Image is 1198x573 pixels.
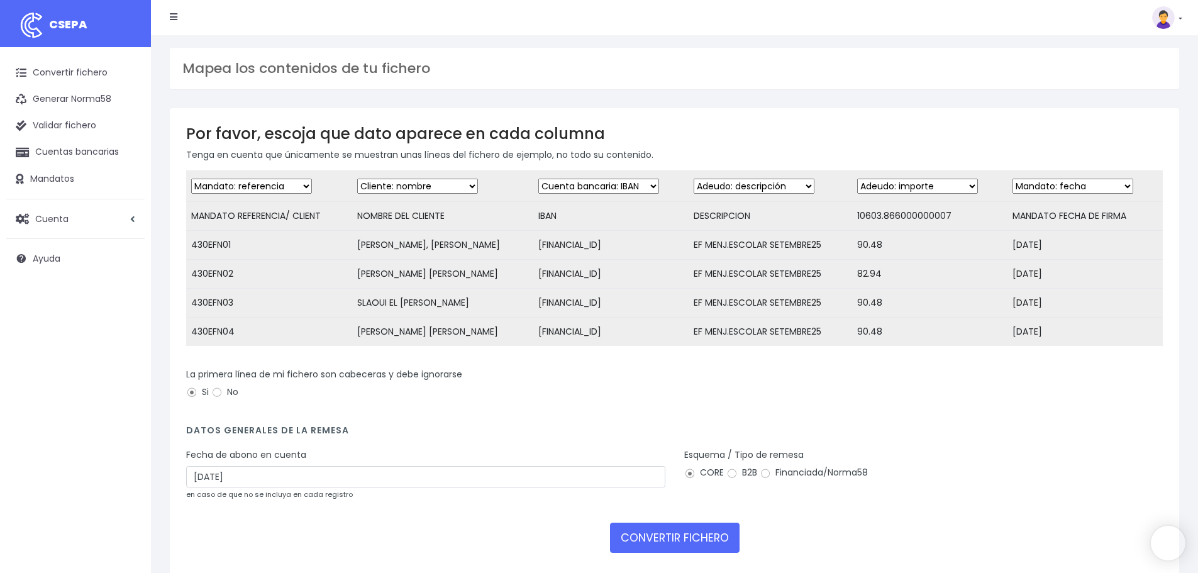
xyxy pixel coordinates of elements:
[760,466,868,479] label: Financiada/Norma58
[689,202,852,231] td: DESCRIPCION
[852,260,1007,289] td: 82.94
[186,386,209,399] label: Si
[352,289,534,318] td: SLAOUI EL [PERSON_NAME]
[684,448,804,462] label: Esquema / Tipo de remesa
[6,60,145,86] a: Convertir fichero
[6,206,145,232] a: Cuenta
[533,202,689,231] td: IBAN
[35,212,69,225] span: Cuenta
[186,231,352,260] td: 430EFN01
[33,252,60,265] span: Ayuda
[689,231,852,260] td: EF MENJ.ESCOLAR SETEMBRE25
[186,289,352,318] td: 430EFN03
[16,9,47,41] img: logo
[533,289,689,318] td: [FINANCIAL_ID]
[533,318,689,347] td: [FINANCIAL_ID]
[852,289,1007,318] td: 90.48
[689,318,852,347] td: EF MENJ.ESCOLAR SETEMBRE25
[6,86,145,113] a: Generar Norma58
[186,489,353,499] small: en caso de que no se incluya en cada registro
[1152,6,1175,29] img: profile
[6,245,145,272] a: Ayuda
[1007,202,1163,231] td: MANDATO FECHA DE FIRMA
[186,368,462,381] label: La primera línea de mi fichero son cabeceras y debe ignorarse
[6,139,145,165] a: Cuentas bancarias
[186,260,352,289] td: 430EFN02
[852,202,1007,231] td: 10603.866000000007
[689,260,852,289] td: EF MENJ.ESCOLAR SETEMBRE25
[1007,318,1163,347] td: [DATE]
[689,289,852,318] td: EF MENJ.ESCOLAR SETEMBRE25
[186,448,306,462] label: Fecha de abono en cuenta
[1007,231,1163,260] td: [DATE]
[186,425,1163,442] h4: Datos generales de la remesa
[6,113,145,139] a: Validar fichero
[211,386,238,399] label: No
[352,260,534,289] td: [PERSON_NAME] [PERSON_NAME]
[352,318,534,347] td: [PERSON_NAME] [PERSON_NAME]
[1007,289,1163,318] td: [DATE]
[1007,260,1163,289] td: [DATE]
[852,231,1007,260] td: 90.48
[186,202,352,231] td: MANDATO REFERENCIA/ CLIENT
[352,202,534,231] td: NOMBRE DEL CLIENTE
[182,60,1167,77] h3: Mapea los contenidos de tu fichero
[852,318,1007,347] td: 90.48
[186,125,1163,143] h3: Por favor, escoja que dato aparece en cada columna
[352,231,534,260] td: [PERSON_NAME], [PERSON_NAME]
[533,231,689,260] td: [FINANCIAL_ID]
[684,466,724,479] label: CORE
[186,148,1163,162] p: Tenga en cuenta que únicamente se muestran unas líneas del fichero de ejemplo, no todo su contenido.
[726,466,757,479] label: B2B
[49,16,87,32] span: CSEPA
[6,166,145,192] a: Mandatos
[610,523,740,553] button: CONVERTIR FICHERO
[533,260,689,289] td: [FINANCIAL_ID]
[186,318,352,347] td: 430EFN04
